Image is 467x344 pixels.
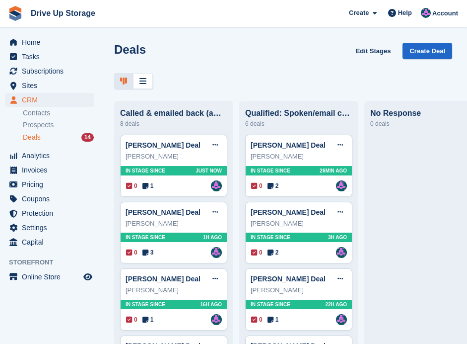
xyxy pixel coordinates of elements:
span: In stage since [126,167,165,174]
span: Account [432,8,458,18]
span: 1 [267,315,279,324]
a: menu [5,163,94,177]
span: Settings [22,221,81,235]
span: Capital [22,235,81,249]
img: Andy [336,247,347,258]
div: Called & emailed back (awaiting response) [120,109,227,118]
span: 16H AGO [200,301,222,308]
span: Pricing [22,177,81,191]
span: Sites [22,79,81,92]
div: [PERSON_NAME] [126,219,222,229]
a: [PERSON_NAME] Deal [251,275,326,283]
span: 0 [251,181,263,190]
img: Andy [211,247,222,258]
a: menu [5,35,94,49]
img: Andy [211,314,222,325]
a: Create Deal [402,43,452,59]
span: 0 [126,181,137,190]
a: menu [5,50,94,64]
span: Create [349,8,369,18]
span: Tasks [22,50,81,64]
a: Preview store [82,271,94,283]
a: menu [5,93,94,107]
span: 26MIN AGO [320,167,347,174]
a: Prospects [23,120,94,130]
span: 0 [251,248,263,257]
span: In stage since [251,167,290,174]
a: Contacts [23,108,94,118]
span: Help [398,8,412,18]
span: 0 [126,248,137,257]
div: 14 [81,133,94,142]
a: menu [5,270,94,284]
a: [PERSON_NAME] Deal [126,275,200,283]
a: menu [5,149,94,163]
div: 8 deals [120,118,227,130]
span: In stage since [126,234,165,241]
img: Andy [336,314,347,325]
a: Edit Stages [352,43,395,59]
div: [PERSON_NAME] [126,285,222,295]
span: In stage since [251,234,290,241]
span: Coupons [22,192,81,206]
a: menu [5,64,94,78]
span: 3 [142,248,154,257]
div: [PERSON_NAME] [251,219,347,229]
a: [PERSON_NAME] Deal [251,141,326,149]
a: [PERSON_NAME] Deal [251,208,326,216]
div: [PERSON_NAME] [126,152,222,162]
div: Qualified: Spoken/email conversation with them [245,109,352,118]
a: menu [5,192,94,206]
span: 1H AGO [203,234,222,241]
h1: Deals [114,43,146,56]
a: [PERSON_NAME] Deal [126,141,200,149]
span: 2 [267,181,279,190]
span: 0 [251,315,263,324]
span: Protection [22,206,81,220]
span: Online Store [22,270,81,284]
a: Andy [211,180,222,191]
span: 1 [142,181,154,190]
div: [PERSON_NAME] [251,285,347,295]
img: Andy [336,180,347,191]
a: menu [5,79,94,92]
a: menu [5,235,94,249]
a: menu [5,221,94,235]
img: Andy [421,8,431,18]
span: Analytics [22,149,81,163]
span: Subscriptions [22,64,81,78]
span: 22H AGO [325,301,347,308]
span: Prospects [23,120,54,130]
span: Just now [196,167,222,174]
a: menu [5,206,94,220]
span: 2 [267,248,279,257]
span: 0 [126,315,137,324]
a: Deals 14 [23,132,94,143]
div: [PERSON_NAME] [251,152,347,162]
span: 1 [142,315,154,324]
span: Deals [23,133,41,142]
a: menu [5,177,94,191]
span: 3H AGO [328,234,347,241]
span: CRM [22,93,81,107]
span: Storefront [9,258,99,267]
img: stora-icon-8386f47178a22dfd0bd8f6a31ec36ba5ce8667c1dd55bd0f319d3a0aa187defe.svg [8,6,23,21]
a: Drive Up Storage [27,5,99,21]
span: In stage since [126,301,165,308]
span: In stage since [251,301,290,308]
span: Home [22,35,81,49]
a: [PERSON_NAME] Deal [126,208,200,216]
div: 6 deals [245,118,352,130]
span: Invoices [22,163,81,177]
